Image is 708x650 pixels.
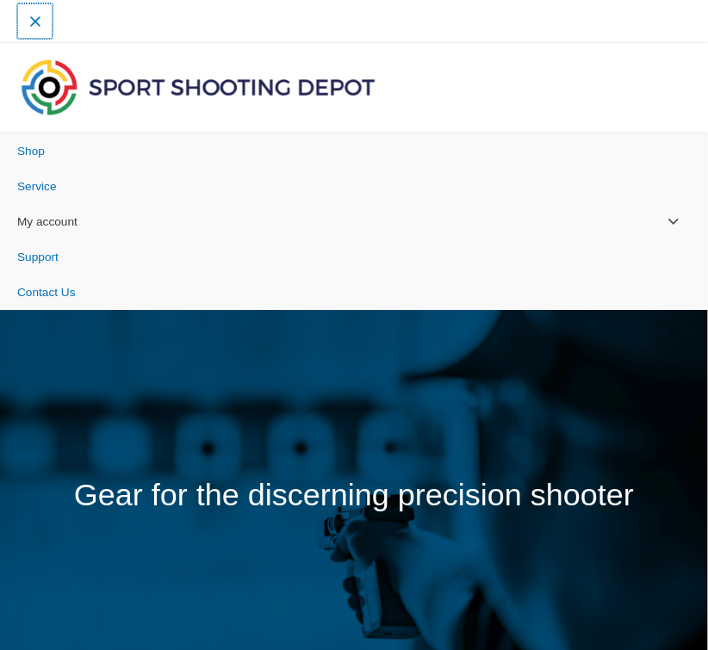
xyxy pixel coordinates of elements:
span: Contact Us [17,286,76,299]
span: Shop [17,145,45,158]
p: Gear for the discerning precision shooter [47,467,661,524]
button: Toggle menu [648,204,691,241]
span: Service [17,180,57,193]
span: My account [17,215,78,228]
span: Support [17,251,59,263]
button: Main menu toggle [17,3,53,39]
img: Sport Shooting Depot [17,55,379,119]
